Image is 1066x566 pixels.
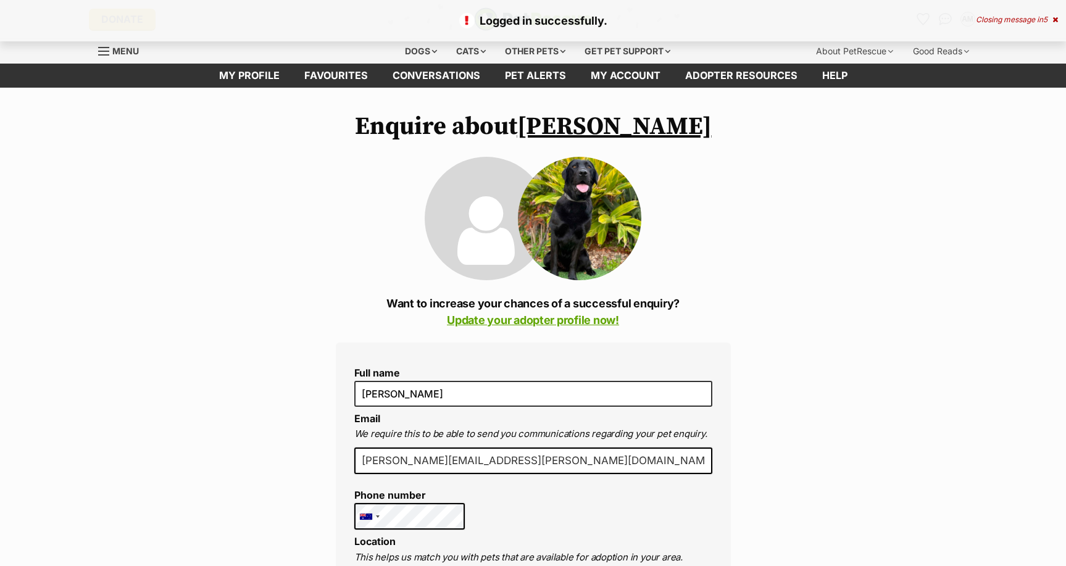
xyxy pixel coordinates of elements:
[447,314,619,327] a: Update your adopter profile now!
[904,39,978,64] div: Good Reads
[354,489,465,501] label: Phone number
[517,111,712,142] a: [PERSON_NAME]
[354,381,712,407] input: E.g. Jimmy Chew
[336,295,731,328] p: Want to increase your chances of a successful enquiry?
[354,551,712,565] p: This helps us match you with pets that are available for adoption in your area.
[807,39,902,64] div: About PetRescue
[354,427,712,441] p: We require this to be able to send you communications regarding your pet enquiry.
[354,412,380,425] label: Email
[207,64,292,88] a: My profile
[810,64,860,88] a: Help
[493,64,578,88] a: Pet alerts
[496,39,574,64] div: Other pets
[112,46,139,56] span: Menu
[396,39,446,64] div: Dogs
[336,112,731,141] h1: Enquire about
[576,39,679,64] div: Get pet support
[292,64,380,88] a: Favourites
[673,64,810,88] a: Adopter resources
[355,504,383,530] div: Australia: +61
[380,64,493,88] a: conversations
[354,535,396,547] label: Location
[448,39,494,64] div: Cats
[354,367,712,378] label: Full name
[98,39,148,61] a: Menu
[518,157,641,280] img: Holly Jane
[578,64,673,88] a: My account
